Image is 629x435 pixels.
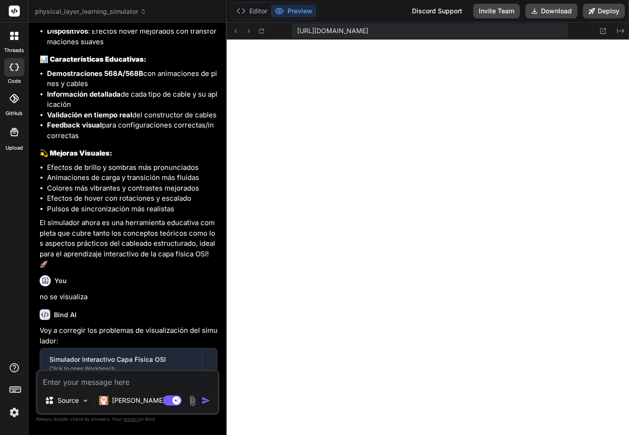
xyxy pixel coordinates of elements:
strong: 💫 Mejoras Visuales: [40,149,112,157]
img: Claude 4 Sonnet [99,396,108,405]
li: : Efectos hover mejorados con transformaciones suaves [47,26,218,47]
label: GitHub [6,110,23,117]
label: threads [4,46,24,54]
button: Deploy [583,4,625,18]
p: [PERSON_NAME] 4 S.. [112,396,181,405]
li: Efectos de hover con rotaciones y escalado [47,193,218,204]
li: con animaciones de pines y cables [47,69,218,89]
img: Pick Models [82,397,89,405]
div: Click to open Workbench [49,365,193,372]
li: para configuraciones correctas/incorrectas [47,120,218,141]
strong: Dispositivos [47,27,88,35]
span: privacy [123,416,140,422]
p: Voy a corregir los problemas de visualización del simulador: [40,325,218,346]
img: attachment [187,395,198,406]
li: Pulsos de sincronización más realistas [47,204,218,215]
strong: 📊 Características Educativas: [40,55,147,64]
strong: Demostraciones 568A/568B [47,69,143,78]
p: El simulador ahora es una herramienta educativa completa que cubre tanto los conceptos teóricos c... [40,218,218,270]
div: Simulador Interactivo Capa Física OSI [49,355,193,364]
p: Always double-check its answers. Your in Bind [36,415,219,423]
p: no se visualiza [40,292,218,302]
button: Editor [233,5,271,17]
img: icon [201,396,211,405]
button: Invite Team [473,4,520,18]
p: Source [58,396,79,405]
li: Colores más vibrantes y contrastes mejorados [47,183,218,194]
span: physical_layer_learning_simulator [35,7,147,16]
button: Preview [271,5,316,17]
span: [URL][DOMAIN_NAME] [297,26,368,35]
label: code [8,77,21,85]
div: Discord Support [406,4,468,18]
strong: Información detallada [47,90,121,99]
button: Simulador Interactivo Capa Física OSIClick to open Workbench [40,348,202,379]
li: de cada tipo de cable y su aplicación [47,89,218,110]
img: settings [6,405,22,420]
h6: Bind AI [54,310,76,319]
button: Download [525,4,577,18]
li: del constructor de cables [47,110,218,121]
label: Upload [6,144,23,152]
li: Animaciones de carga y transición más fluidas [47,173,218,183]
li: Efectos de brillo y sombras más pronunciados [47,162,218,173]
strong: Validación en tiempo real [47,110,132,119]
iframe: Preview [227,40,629,435]
strong: Feedback visual [47,121,102,129]
h6: You [54,276,67,285]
